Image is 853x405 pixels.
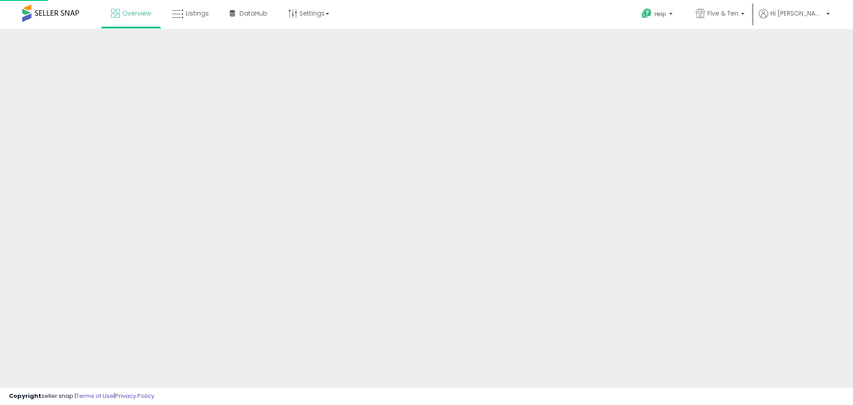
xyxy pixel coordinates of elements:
[115,392,154,400] a: Privacy Policy
[641,8,652,19] i: Get Help
[186,9,209,18] span: Listings
[770,9,824,18] span: Hi [PERSON_NAME]
[122,9,151,18] span: Overview
[76,392,114,400] a: Terms of Use
[634,1,682,29] a: Help
[759,9,830,29] a: Hi [PERSON_NAME]
[239,9,267,18] span: DataHub
[9,392,41,400] strong: Copyright
[707,9,738,18] span: Five & Ten
[654,10,666,18] span: Help
[9,392,154,401] div: seller snap | |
